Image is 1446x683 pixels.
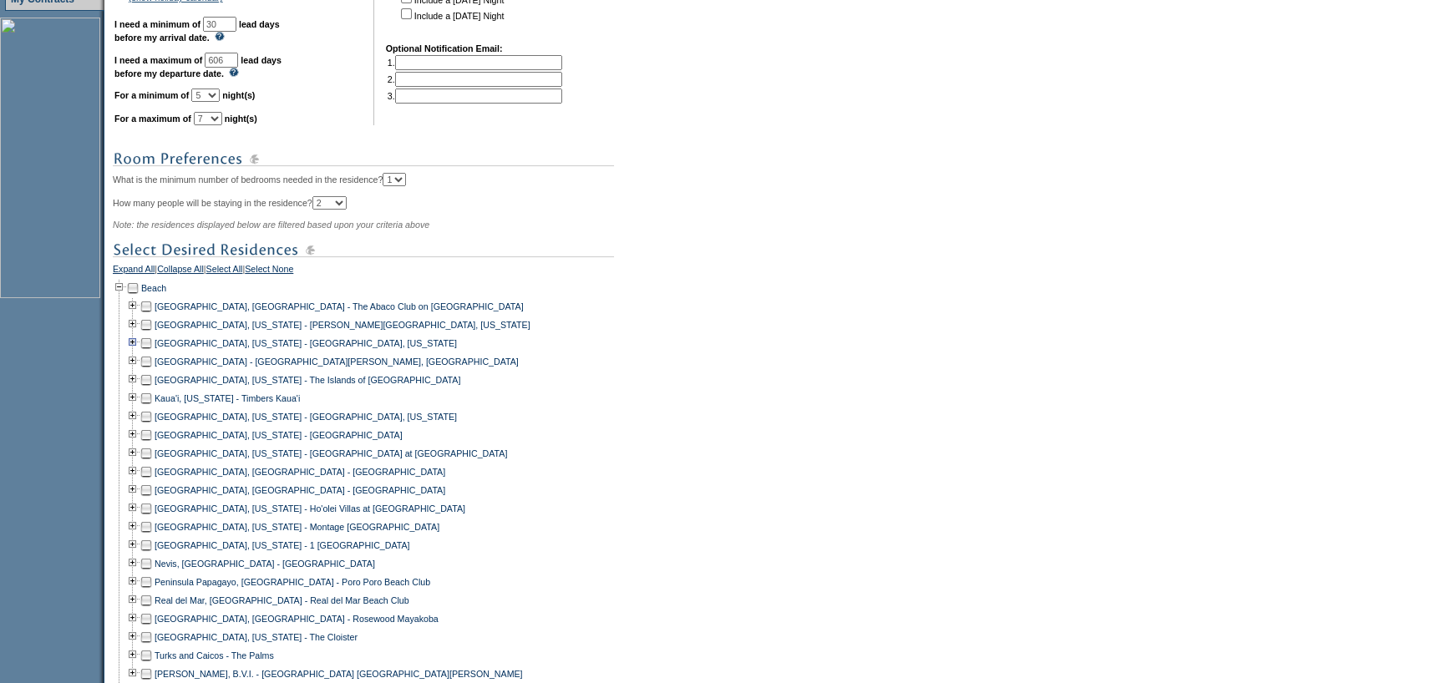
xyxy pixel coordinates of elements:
[388,55,562,70] td: 1.
[155,503,465,514] a: [GEOGRAPHIC_DATA], [US_STATE] - Ho'olei Villas at [GEOGRAPHIC_DATA]
[155,650,274,660] a: Turks and Caicos - The Palms
[114,55,282,78] b: lead days before my departure date.
[155,669,523,679] a: [PERSON_NAME], B.V.I. - [GEOGRAPHIC_DATA] [GEOGRAPHIC_DATA][PERSON_NAME]
[215,32,225,41] img: questionMark_lightBlue.gif
[155,522,439,532] a: [GEOGRAPHIC_DATA], [US_STATE] - Montage [GEOGRAPHIC_DATA]
[114,19,200,29] b: I need a minimum of
[155,338,457,348] a: [GEOGRAPHIC_DATA], [US_STATE] - [GEOGRAPHIC_DATA], [US_STATE]
[155,559,375,569] a: Nevis, [GEOGRAPHIC_DATA] - [GEOGRAPHIC_DATA]
[386,43,503,53] b: Optional Notification Email:
[157,264,204,279] a: Collapse All
[113,220,429,230] span: Note: the residences displayed below are filtered based upon your criteria above
[388,72,562,87] td: 2.
[114,114,191,124] b: For a maximum of
[155,577,430,587] a: Peninsula Papagayo, [GEOGRAPHIC_DATA] - Poro Poro Beach Club
[225,114,257,124] b: night(s)
[222,90,255,100] b: night(s)
[155,448,507,458] a: [GEOGRAPHIC_DATA], [US_STATE] - [GEOGRAPHIC_DATA] at [GEOGRAPHIC_DATA]
[113,264,155,279] a: Expand All
[155,632,358,642] a: [GEOGRAPHIC_DATA], [US_STATE] - The Cloister
[155,540,410,550] a: [GEOGRAPHIC_DATA], [US_STATE] - 1 [GEOGRAPHIC_DATA]
[155,412,457,422] a: [GEOGRAPHIC_DATA], [US_STATE] - [GEOGRAPHIC_DATA], [US_STATE]
[155,430,403,440] a: [GEOGRAPHIC_DATA], [US_STATE] - [GEOGRAPHIC_DATA]
[113,149,614,169] img: subTtlRoomPreferences.gif
[155,485,445,495] a: [GEOGRAPHIC_DATA], [GEOGRAPHIC_DATA] - [GEOGRAPHIC_DATA]
[113,264,643,279] div: | | |
[388,89,562,104] td: 3.
[114,19,280,43] b: lead days before my arrival date.
[155,320,530,330] a: [GEOGRAPHIC_DATA], [US_STATE] - [PERSON_NAME][GEOGRAPHIC_DATA], [US_STATE]
[155,375,460,385] a: [GEOGRAPHIC_DATA], [US_STATE] - The Islands of [GEOGRAPHIC_DATA]
[155,393,300,403] a: Kaua'i, [US_STATE] - Timbers Kaua'i
[114,55,202,65] b: I need a maximum of
[155,595,409,605] a: Real del Mar, [GEOGRAPHIC_DATA] - Real del Mar Beach Club
[245,264,293,279] a: Select None
[155,357,519,367] a: [GEOGRAPHIC_DATA] - [GEOGRAPHIC_DATA][PERSON_NAME], [GEOGRAPHIC_DATA]
[155,614,439,624] a: [GEOGRAPHIC_DATA], [GEOGRAPHIC_DATA] - Rosewood Mayakoba
[114,90,189,100] b: For a minimum of
[155,467,445,477] a: [GEOGRAPHIC_DATA], [GEOGRAPHIC_DATA] - [GEOGRAPHIC_DATA]
[155,301,524,311] a: [GEOGRAPHIC_DATA], [GEOGRAPHIC_DATA] - The Abaco Club on [GEOGRAPHIC_DATA]
[141,283,166,293] a: Beach
[206,264,243,279] a: Select All
[229,68,239,77] img: questionMark_lightBlue.gif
